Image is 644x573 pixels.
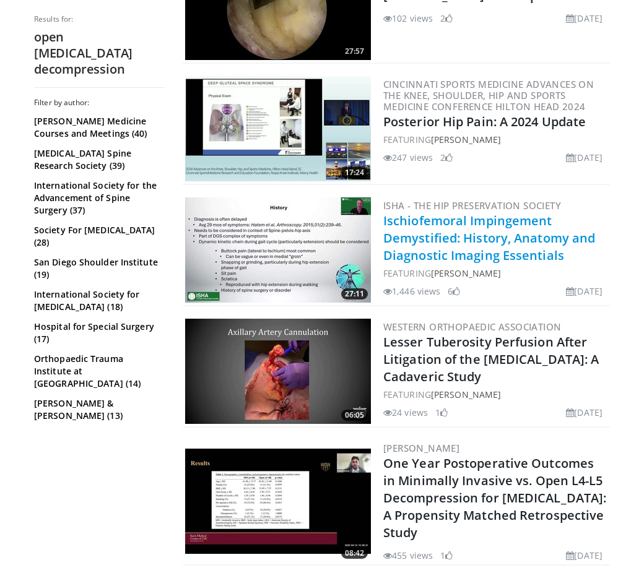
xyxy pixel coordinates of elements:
a: Orthopaedic Trauma Institute at [GEOGRAPHIC_DATA] (14) [34,353,161,390]
a: Society For [MEDICAL_DATA] (28) [34,224,161,249]
a: San Diego Shoulder Institute (19) [34,256,161,281]
img: adb97f82-68fe-4d7e-9f13-018cb98e3ddc.300x170_q85_crop-smart_upscale.jpg [185,449,371,554]
span: 17:24 [341,167,368,178]
img: 1e4eac3b-e90a-4cc2-bb07-42ccc2b4e285.300x170_q85_crop-smart_upscale.jpg [185,319,371,424]
li: 102 views [383,12,433,25]
a: Posterior Hip Pain: A 2024 Update [383,113,586,130]
div: FEATURING [383,133,607,146]
li: 1,446 views [383,285,440,298]
li: 6 [448,285,460,298]
a: [MEDICAL_DATA] Spine Research Society (39) [34,147,161,172]
a: [PERSON_NAME] [431,267,501,279]
a: [PERSON_NAME] [431,134,501,145]
a: Lesser Tuberosity Perfusion After Litigation of the [MEDICAL_DATA]: A Cadaveric Study [383,334,599,385]
li: [DATE] [566,406,603,419]
a: 27:11 [185,197,371,303]
li: 24 views [383,406,428,419]
li: 455 views [383,549,433,562]
a: ISHA - The Hip Preservation Society [383,199,561,212]
img: 383f1cf8-d1ae-47d4-b0c3-7191b2a57bf4.300x170_q85_crop-smart_upscale.jpg [185,76,371,181]
a: International Society for [MEDICAL_DATA] (18) [34,288,161,313]
li: [DATE] [566,12,603,25]
li: [DATE] [566,151,603,164]
a: One Year Postoperative Outcomes in Minimally Invasive vs. Open L4-L5 Decompression for [MEDICAL_D... [383,455,606,541]
li: 2 [440,151,453,164]
p: Results for: [34,14,164,24]
a: International Society for the Advancement of Spine Surgery (37) [34,179,161,217]
a: Western Orthopaedic Association [383,321,561,333]
span: 06:05 [341,410,368,421]
h2: open [MEDICAL_DATA] decompression [34,29,164,77]
a: [PERSON_NAME] [383,442,459,454]
li: [DATE] [566,285,603,298]
a: 08:42 [185,449,371,554]
a: [PERSON_NAME] Medicine Courses and Meetings (40) [34,115,161,140]
li: 2 [440,12,453,25]
a: Cincinnati Sports Medicine Advances on the Knee, Shoulder, Hip and Sports Medicine Conference Hil... [383,78,594,113]
a: [PERSON_NAME] & [PERSON_NAME] (13) [34,397,161,422]
a: [PERSON_NAME] [431,389,501,400]
li: 247 views [383,151,433,164]
span: 08:42 [341,548,368,559]
div: FEATURING [383,388,607,401]
h3: Filter by author: [34,98,164,108]
li: 1 [435,406,448,419]
a: Hospital for Special Surgery (17) [34,321,161,345]
a: 17:24 [185,76,371,181]
img: 55b46b63-4dcc-421b-b535-c1d8a9681320.300x170_q85_crop-smart_upscale.jpg [185,197,371,303]
li: [DATE] [566,549,603,562]
li: 1 [440,549,453,562]
span: 27:57 [341,46,368,57]
span: 27:11 [341,288,368,299]
div: FEATURING [383,267,607,280]
a: Ischiofemoral Impingement Demystified: History, Anatomy and Diagnostic Imaging Essentials [383,212,595,264]
a: 06:05 [185,319,371,424]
